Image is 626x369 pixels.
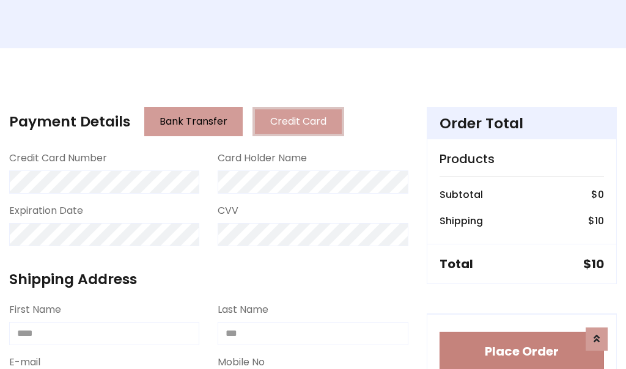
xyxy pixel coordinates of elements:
[9,302,61,317] label: First Name
[144,107,243,136] button: Bank Transfer
[9,113,130,130] h4: Payment Details
[440,189,483,200] h6: Subtotal
[9,271,408,288] h4: Shipping Address
[218,302,268,317] label: Last Name
[598,188,604,202] span: 0
[218,203,238,218] label: CVV
[595,214,604,228] span: 10
[440,152,604,166] h5: Products
[252,107,344,136] button: Credit Card
[9,203,83,218] label: Expiration Date
[440,215,483,227] h6: Shipping
[440,257,473,271] h5: Total
[591,255,604,272] span: 10
[583,257,604,271] h5: $
[588,215,604,227] h6: $
[591,189,604,200] h6: $
[440,115,604,132] h4: Order Total
[9,151,107,166] label: Credit Card Number
[218,151,307,166] label: Card Holder Name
